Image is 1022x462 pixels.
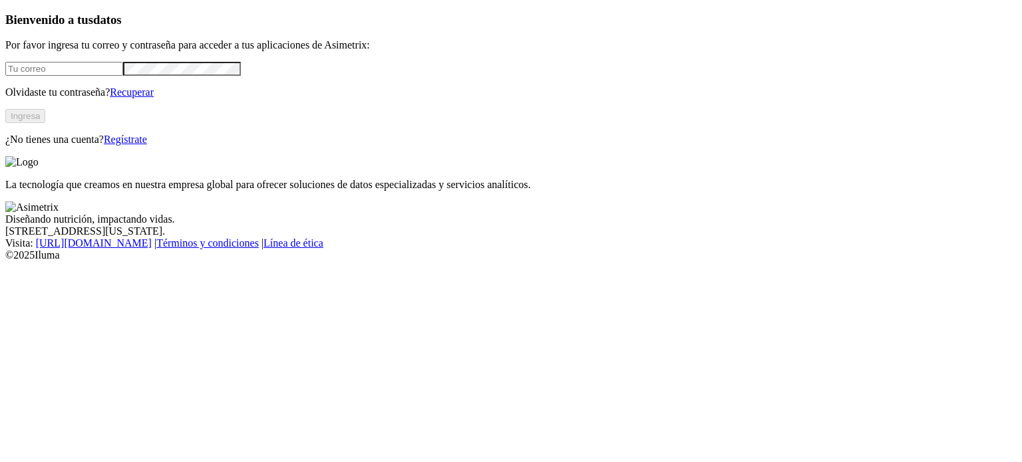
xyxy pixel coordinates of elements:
[5,201,59,213] img: Asimetrix
[5,86,1017,98] p: Olvidaste tu contraseña?
[5,225,1017,237] div: [STREET_ADDRESS][US_STATE].
[5,249,1017,261] div: © 2025 Iluma
[93,13,122,27] span: datos
[5,62,123,76] input: Tu correo
[5,179,1017,191] p: La tecnología que creamos en nuestra empresa global para ofrecer soluciones de datos especializad...
[104,134,147,145] a: Regístrate
[5,13,1017,27] h3: Bienvenido a tus
[110,86,154,98] a: Recuperar
[5,213,1017,225] div: Diseñando nutrición, impactando vidas.
[263,237,323,249] a: Línea de ética
[5,156,39,168] img: Logo
[5,39,1017,51] p: Por favor ingresa tu correo y contraseña para acceder a tus aplicaciones de Asimetrix:
[5,237,1017,249] div: Visita : | |
[5,109,45,123] button: Ingresa
[5,134,1017,146] p: ¿No tienes una cuenta?
[36,237,152,249] a: [URL][DOMAIN_NAME]
[156,237,259,249] a: Términos y condiciones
